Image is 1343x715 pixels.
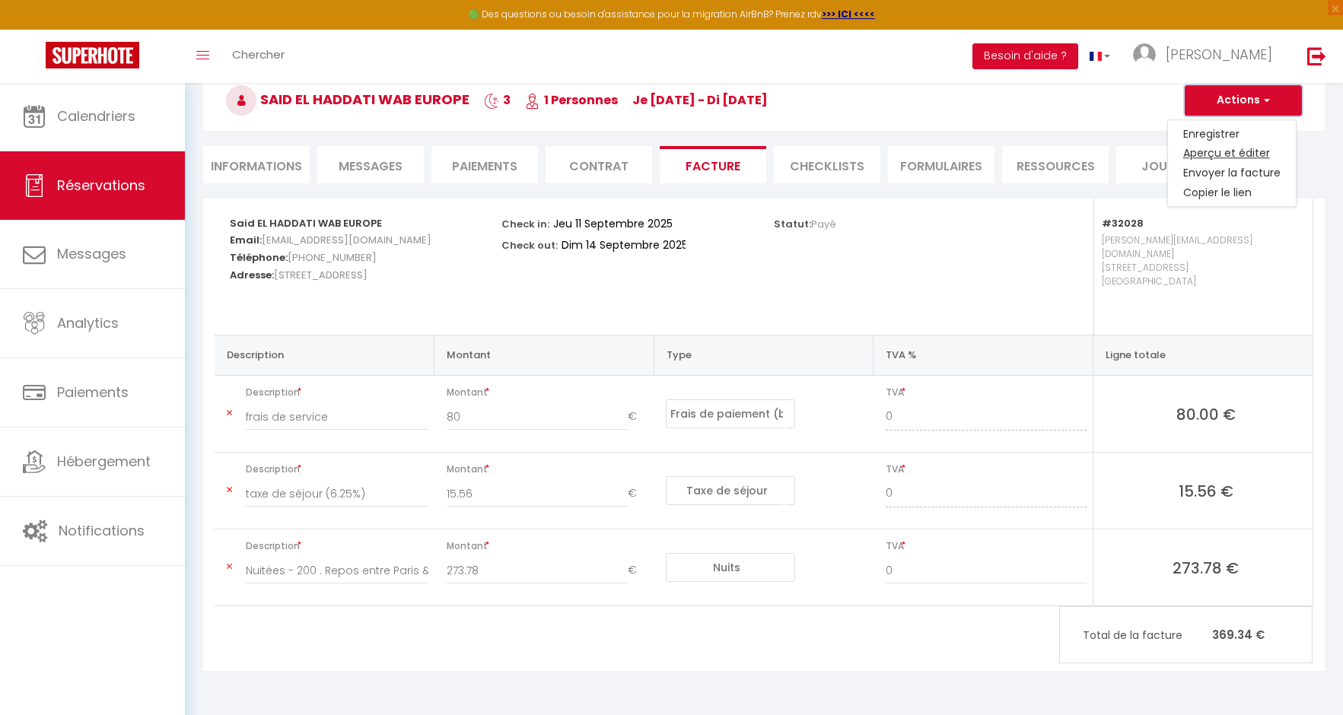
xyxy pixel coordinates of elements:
[874,335,1093,375] th: TVA %
[628,403,648,431] span: €
[230,216,382,230] strong: Said EL HADDATI WAB EUROPE
[1168,144,1296,164] a: Aperçu et éditer
[59,521,145,540] span: Notifications
[1168,183,1296,203] a: Copier le lien
[221,30,296,83] a: Chercher
[447,382,648,403] span: Montant
[1185,85,1302,116] button: Actions
[226,90,469,109] span: Said EL HADDATI WAB EUROPE
[628,480,648,507] span: €
[1106,403,1306,424] span: 80.00 €
[57,176,145,195] span: Réservations
[288,246,377,269] span: [PHONE_NUMBER]
[431,146,538,183] li: Paiements
[203,146,310,183] li: Informations
[246,382,428,403] span: Description
[525,91,618,109] span: 1 Personnes
[774,146,880,183] li: CHECKLISTS
[811,217,836,231] span: Payé
[654,335,874,375] th: Type
[774,214,836,231] p: Statut:
[230,250,288,265] strong: Téléphone:
[57,452,151,471] span: Hébergement
[1166,45,1272,64] span: [PERSON_NAME]
[447,459,648,480] span: Montant
[1102,216,1144,230] strong: #32028
[1133,43,1156,66] img: ...
[1116,146,1223,183] li: Journal
[1168,124,1296,144] a: Enregistrer
[447,535,648,557] span: Montant
[1102,230,1297,319] p: [PERSON_NAME][EMAIL_ADDRESS][DOMAIN_NAME] [STREET_ADDRESS] [GEOGRAPHIC_DATA]
[232,46,285,62] span: Chercher
[886,459,1087,480] span: TVA
[1083,627,1212,643] span: Total de la facture
[274,264,368,286] span: [STREET_ADDRESS]
[57,313,119,332] span: Analytics
[546,146,652,183] li: Contrat
[1060,618,1312,651] p: 369.34 €
[501,235,558,253] p: Check out:
[57,383,129,402] span: Paiements
[972,43,1078,69] button: Besoin d'aide ?
[886,535,1087,557] span: TVA
[632,91,768,109] span: je [DATE] - di [DATE]
[1168,164,1296,183] a: Envoyer la facture
[262,229,431,251] span: [EMAIL_ADDRESS][DOMAIN_NAME]
[57,106,135,126] span: Calendriers
[339,157,403,175] span: Messages
[888,146,995,183] li: FORMULAIRES
[246,535,428,557] span: Description
[246,459,428,480] span: Description
[434,335,654,375] th: Montant
[501,214,549,231] p: Check in:
[886,382,1087,403] span: TVA
[1093,335,1313,375] th: Ligne totale
[57,244,126,263] span: Messages
[230,268,274,282] strong: Adresse:
[215,335,434,375] th: Description
[1122,30,1291,83] a: ... [PERSON_NAME]
[230,233,262,247] strong: Email:
[1106,557,1306,578] span: 273.78 €
[484,91,511,109] span: 3
[822,8,875,21] a: >>> ICI <<<<
[46,42,139,68] img: Super Booking
[1307,46,1326,65] img: logout
[660,146,766,183] li: Facture
[1106,480,1306,501] span: 15.56 €
[628,557,648,584] span: €
[1002,146,1109,183] li: Ressources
